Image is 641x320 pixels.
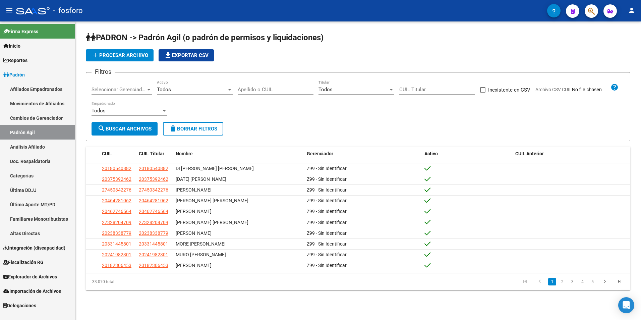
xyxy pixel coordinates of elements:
[3,244,65,252] span: Integración (discapacidad)
[164,51,172,59] mat-icon: file_download
[548,278,556,285] a: 1
[610,83,619,91] mat-icon: help
[176,176,226,182] span: [DATE] [PERSON_NAME]
[567,276,577,287] li: page 3
[3,28,38,35] span: Firma Express
[176,151,193,156] span: Nombre
[307,263,347,268] span: Z99 - Sin Identificar
[519,278,531,285] a: go to first page
[102,176,131,182] span: 20375392462
[163,122,223,136] button: Borrar Filtros
[557,276,567,287] li: page 2
[139,252,168,257] span: 20241982301
[176,209,212,214] span: [PERSON_NAME]
[91,51,99,59] mat-icon: add
[173,147,304,161] datatable-header-cell: Nombre
[587,276,597,287] li: page 5
[618,297,634,313] div: Open Intercom Messenger
[169,126,217,132] span: Borrar Filtros
[139,220,168,225] span: 27328204709
[102,166,131,171] span: 20180540882
[307,166,347,171] span: Z99 - Sin Identificar
[628,6,636,14] mat-icon: person
[139,166,168,171] span: 20180540882
[3,259,44,266] span: Fiscalización RG
[102,263,131,268] span: 20182306453
[513,147,630,161] datatable-header-cell: CUIL Anterior
[588,278,596,285] a: 5
[535,87,572,92] span: Archivo CSV CUIL
[5,6,13,14] mat-icon: menu
[424,151,438,156] span: Activo
[422,147,513,161] datatable-header-cell: Activo
[99,147,136,161] datatable-header-cell: CUIL
[3,57,27,64] span: Reportes
[139,151,164,156] span: CUIL Titular
[577,276,587,287] li: page 4
[307,187,347,193] span: Z99 - Sin Identificar
[307,209,347,214] span: Z99 - Sin Identificar
[102,209,131,214] span: 20462746564
[86,273,193,290] div: 33.070 total
[102,187,131,193] span: 27450342276
[176,230,212,236] span: [PERSON_NAME]
[3,42,20,50] span: Inicio
[136,147,173,161] datatable-header-cell: CUIL Titular
[102,198,131,203] span: 20464281062
[613,278,626,285] a: go to last page
[102,230,131,236] span: 20238338779
[304,147,422,161] datatable-header-cell: Gerenciador
[92,108,106,114] span: Todos
[102,252,131,257] span: 20241982301
[139,241,168,247] span: 20331445801
[176,263,212,268] span: [PERSON_NAME]
[92,87,146,93] span: Seleccionar Gerenciador
[102,220,131,225] span: 27328204709
[307,241,347,247] span: Z99 - Sin Identificar
[3,71,25,78] span: Padrón
[3,287,61,295] span: Importación de Archivos
[307,151,333,156] span: Gerenciador
[139,187,168,193] span: 27450342276
[139,209,168,214] span: 20462746564
[102,151,112,156] span: CUIL
[159,49,214,61] button: Exportar CSV
[98,126,152,132] span: Buscar Archivos
[91,52,148,58] span: Procesar archivo
[318,87,333,93] span: Todos
[139,176,168,182] span: 20375392462
[176,166,254,171] span: DI [PERSON_NAME] [PERSON_NAME]
[164,52,209,58] span: Exportar CSV
[578,278,586,285] a: 4
[139,263,168,268] span: 20182306453
[86,33,324,42] span: PADRON -> Padrón Agil (o padrón de permisos y liquidaciones)
[176,187,212,193] span: [PERSON_NAME]
[139,198,168,203] span: 20464281062
[3,273,57,280] span: Explorador de Archivos
[92,67,115,76] h3: Filtros
[307,230,347,236] span: Z99 - Sin Identificar
[307,220,347,225] span: Z99 - Sin Identificar
[307,252,347,257] span: Z99 - Sin Identificar
[307,176,347,182] span: Z99 - Sin Identificar
[3,302,36,309] span: Delegaciones
[558,278,566,285] a: 2
[92,122,158,136] button: Buscar Archivos
[98,124,106,132] mat-icon: search
[53,3,83,18] span: - fosforo
[547,276,557,287] li: page 1
[488,86,530,94] span: Inexistente en CSV
[169,124,177,132] mat-icon: delete
[572,87,610,93] input: Archivo CSV CUIL
[139,230,168,236] span: 20238338779
[176,220,248,225] span: [PERSON_NAME] [PERSON_NAME]
[102,241,131,247] span: 20331445801
[598,278,611,285] a: go to next page
[157,87,171,93] span: Todos
[176,198,248,203] span: [PERSON_NAME] [PERSON_NAME]
[307,198,347,203] span: Z99 - Sin Identificar
[176,241,226,247] span: MORE [PERSON_NAME]
[533,278,546,285] a: go to previous page
[86,49,154,61] button: Procesar archivo
[176,252,226,257] span: MURO [PERSON_NAME]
